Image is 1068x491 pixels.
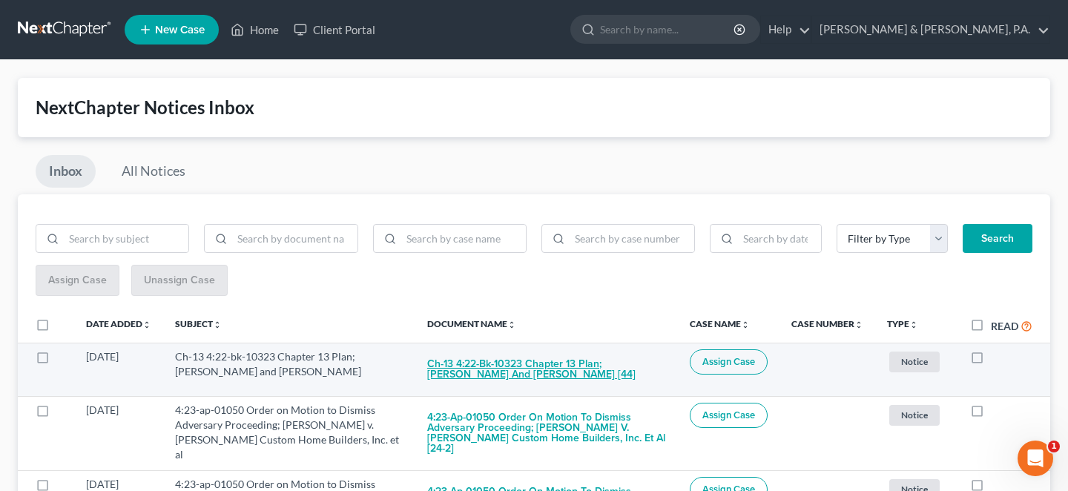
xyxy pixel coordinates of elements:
input: Search by subject [64,225,188,253]
iframe: Intercom live chat [1018,441,1053,476]
td: [DATE] [74,396,163,470]
a: Case Numberunfold_more [791,318,863,329]
td: 4:23-ap-01050 Order on Motion to Dismiss Adversary Proceeding; [PERSON_NAME] v. [PERSON_NAME] Cus... [163,396,415,470]
i: unfold_more [142,320,151,329]
a: Typeunfold_more [887,318,918,329]
span: New Case [155,24,205,36]
div: NextChapter Notices Inbox [36,96,1032,119]
i: unfold_more [909,320,918,329]
span: Assign Case [702,356,755,368]
button: Ch-13 4:22-bk-10323 Chapter 13 Plan; [PERSON_NAME] and [PERSON_NAME] [44] [427,349,666,389]
a: Subjectunfold_more [175,318,222,329]
input: Search by date [738,225,821,253]
button: 4:23-ap-01050 Order on Motion to Dismiss Adversary Proceeding; [PERSON_NAME] v. [PERSON_NAME] Cus... [427,403,666,464]
input: Search by case number [570,225,694,253]
a: Notice [887,349,946,374]
button: Assign Case [690,403,768,428]
i: unfold_more [854,320,863,329]
a: Document Nameunfold_more [427,318,516,329]
a: Date Addedunfold_more [86,318,151,329]
button: Search [963,224,1032,254]
span: Notice [889,405,940,425]
a: Help [761,16,811,43]
a: [PERSON_NAME] & [PERSON_NAME], P.A. [812,16,1049,43]
input: Search by name... [600,16,736,43]
td: [DATE] [74,343,163,396]
td: Ch-13 4:22-bk-10323 Chapter 13 Plan; [PERSON_NAME] and [PERSON_NAME] [163,343,415,396]
span: Notice [889,352,940,372]
a: Home [223,16,286,43]
input: Search by case name [401,225,526,253]
i: unfold_more [741,320,750,329]
a: Notice [887,403,946,427]
a: Client Portal [286,16,383,43]
input: Search by document name [232,225,357,253]
i: unfold_more [507,320,516,329]
button: Assign Case [690,349,768,375]
label: Read [991,318,1018,334]
a: Inbox [36,155,96,188]
span: Assign Case [702,409,755,421]
i: unfold_more [213,320,222,329]
span: 1 [1048,441,1060,452]
a: Case Nameunfold_more [690,318,750,329]
a: All Notices [108,155,199,188]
